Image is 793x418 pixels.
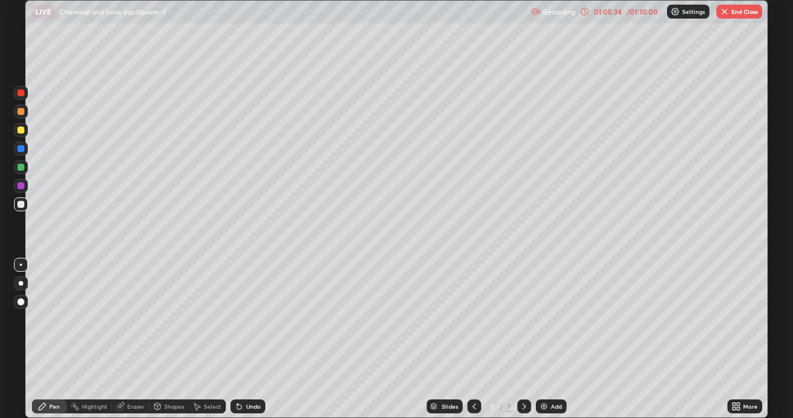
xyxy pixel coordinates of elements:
[543,8,575,16] p: Recording
[204,403,221,409] div: Select
[551,403,562,409] div: Add
[539,402,549,411] img: add-slide-button
[49,403,60,409] div: Pen
[500,403,503,410] div: /
[716,5,762,19] button: End Class
[506,401,513,412] div: 7
[127,403,145,409] div: Eraser
[59,7,166,16] p: Chemical and Ionic equilibrium -1
[720,7,729,16] img: end-class-cross
[682,9,705,15] p: Settings
[624,8,660,15] div: / 01:10:00
[442,403,458,409] div: Slides
[592,8,624,15] div: 01:05:34
[743,403,758,409] div: More
[164,403,184,409] div: Shapes
[246,403,261,409] div: Undo
[486,403,498,410] div: 7
[82,403,107,409] div: Highlight
[531,7,540,16] img: recording.375f2c34.svg
[35,7,51,16] p: LIVE
[671,7,680,16] img: class-settings-icons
